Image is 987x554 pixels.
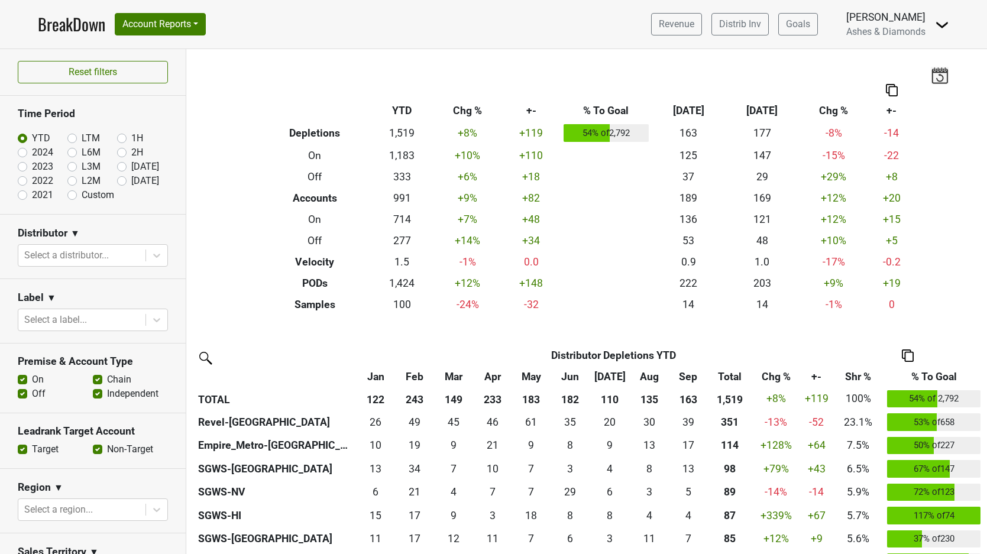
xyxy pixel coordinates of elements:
[433,251,502,273] td: -1 %
[846,9,925,25] div: [PERSON_NAME]
[32,387,46,401] label: Off
[502,273,561,294] td: +148
[356,387,395,411] th: 122
[131,174,159,188] label: [DATE]
[593,438,627,453] div: 9
[799,294,868,315] td: -1 %
[258,187,371,209] th: Accounts
[433,187,502,209] td: +9 %
[433,100,502,121] th: Chg %
[107,387,158,401] label: Independent
[131,145,143,160] label: 2H
[398,508,431,523] div: 17
[708,457,752,481] th: 98.147
[752,366,800,387] th: Chg %: activate to sort column ascending
[512,527,551,551] td: 7.25
[652,230,726,251] td: 53
[258,145,371,166] th: On
[633,461,666,477] div: 8
[554,438,587,453] div: 8
[868,230,915,251] td: +5
[708,481,752,504] th: 89.166
[433,166,502,187] td: +6 %
[433,145,502,166] td: +10 %
[551,527,590,551] td: 5.582
[630,527,669,551] td: 10.666
[434,504,473,527] td: 9.25
[669,410,708,434] td: 38.667
[752,434,800,458] td: +128 %
[708,504,752,527] th: 86.666
[371,121,433,145] td: 1,519
[434,481,473,504] td: 4.25
[395,366,434,387] th: Feb: activate to sort column ascending
[514,484,548,500] div: 7
[726,294,800,315] td: 14
[593,461,627,477] div: 4
[82,131,100,145] label: LTM
[258,294,371,315] th: Samples
[726,251,800,273] td: 1.0
[356,504,395,527] td: 14.583
[652,121,726,145] td: 163
[551,457,590,481] td: 3.25
[433,294,502,315] td: -24 %
[630,457,669,481] td: 7.751
[258,273,371,294] th: PODs
[652,251,726,273] td: 0.9
[512,457,551,481] td: 6.748
[371,273,433,294] td: 1,424
[633,531,666,546] div: 11
[669,527,708,551] td: 7.417
[473,481,512,504] td: 7.083
[395,410,434,434] td: 49.083
[708,410,752,434] th: 350.501
[833,481,885,504] td: 5.9%
[669,504,708,527] td: 4.333
[726,187,800,209] td: 169
[593,531,627,546] div: 3
[752,504,800,527] td: +339 %
[473,457,512,481] td: 10.251
[359,438,392,453] div: 10
[711,461,749,477] div: 98
[437,414,470,430] div: 45
[437,484,470,500] div: 4
[434,387,473,411] th: 149
[18,481,51,494] h3: Region
[752,527,800,551] td: +12 %
[652,187,726,209] td: 189
[803,484,829,500] div: -14
[652,100,726,121] th: [DATE]
[672,531,705,546] div: 7
[18,227,67,239] h3: Distributor
[70,226,80,241] span: ▼
[195,410,356,434] th: Revel-[GEOGRAPHIC_DATA]
[437,508,470,523] div: 9
[32,131,50,145] label: YTD
[833,410,885,434] td: 23.1%
[726,145,800,166] td: 147
[726,166,800,187] td: 29
[32,442,59,456] label: Target
[371,100,433,121] th: YTD
[752,481,800,504] td: -14 %
[711,508,749,523] div: 87
[131,160,159,174] label: [DATE]
[561,100,652,121] th: % To Goal
[868,251,915,273] td: -0.2
[398,461,431,477] div: 34
[395,504,434,527] td: 17.333
[726,273,800,294] td: 203
[672,508,705,523] div: 4
[258,209,371,230] th: On
[935,18,949,32] img: Dropdown Menu
[434,527,473,551] td: 12.083
[195,457,356,481] th: SGWS-[GEOGRAPHIC_DATA]
[590,527,630,551] td: 2.5
[833,434,885,458] td: 7.5%
[651,13,702,35] a: Revenue
[395,481,434,504] td: 21.083
[473,410,512,434] td: 45.667
[633,414,666,430] div: 30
